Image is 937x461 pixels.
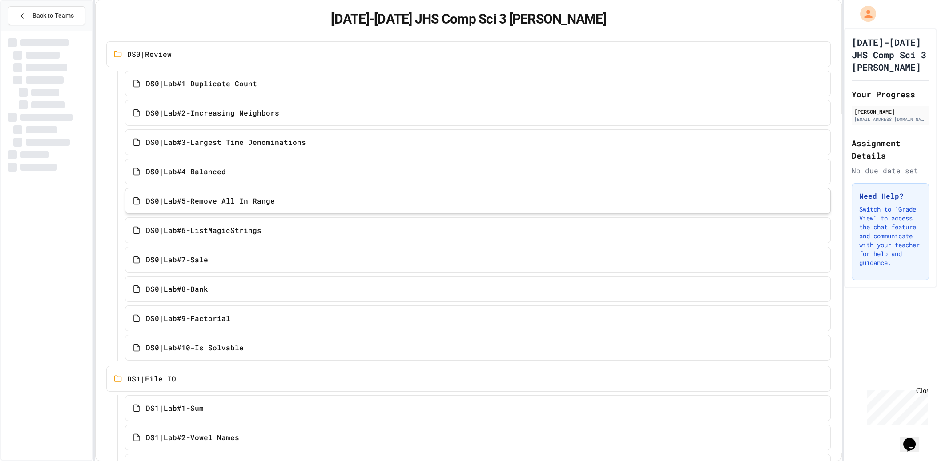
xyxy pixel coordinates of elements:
[125,276,831,302] a: DS0|Lab#8-Bank
[859,191,921,201] h3: Need Help?
[863,387,928,425] iframe: chat widget
[125,395,831,421] a: DS1|Lab#1-Sum
[146,432,239,443] span: DS1|Lab#2-Vowel Names
[125,335,831,361] a: DS0|Lab#10-Is Solvable
[146,78,257,89] span: DS0|Lab#1-Duplicate Count
[125,425,831,450] a: DS1|Lab#2-Vowel Names
[852,36,929,73] h1: [DATE]-[DATE] JHS Comp Sci 3 [PERSON_NAME]
[146,284,208,294] span: DS0|Lab#8-Bank
[4,4,61,56] div: Chat with us now!Close
[146,403,204,413] span: DS1|Lab#1-Sum
[125,247,831,273] a: DS0|Lab#7-Sale
[125,100,831,126] a: DS0|Lab#2-Increasing Neighbors
[146,137,306,148] span: DS0|Lab#3-Largest Time Denominations
[8,6,85,25] button: Back to Teams
[854,116,926,123] div: [EMAIL_ADDRESS][DOMAIN_NAME]
[127,49,172,60] span: DS0|Review
[851,4,878,24] div: My Account
[146,254,208,265] span: DS0|Lab#7-Sale
[106,11,831,27] h1: [DATE]-[DATE] JHS Comp Sci 3 [PERSON_NAME]
[125,188,831,214] a: DS0|Lab#5-Remove All In Range
[125,159,831,184] a: DS0|Lab#4-Balanced
[32,11,74,20] span: Back to Teams
[859,205,921,267] p: Switch to "Grade View" to access the chat feature and communicate with your teacher for help and ...
[900,425,928,452] iframe: chat widget
[854,108,926,116] div: [PERSON_NAME]
[146,108,279,118] span: DS0|Lab#2-Increasing Neighbors
[852,88,929,100] h2: Your Progress
[125,305,831,331] a: DS0|Lab#9-Factorial
[125,71,831,96] a: DS0|Lab#1-Duplicate Count
[146,313,230,324] span: DS0|Lab#9-Factorial
[146,196,275,206] span: DS0|Lab#5-Remove All In Range
[125,129,831,155] a: DS0|Lab#3-Largest Time Denominations
[852,165,929,176] div: No due date set
[125,217,831,243] a: DS0|Lab#6-ListMagicStrings
[852,137,929,162] h2: Assignment Details
[146,166,226,177] span: DS0|Lab#4-Balanced
[146,342,244,353] span: DS0|Lab#10-Is Solvable
[146,225,261,236] span: DS0|Lab#6-ListMagicStrings
[127,373,176,384] span: DS1|File IO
